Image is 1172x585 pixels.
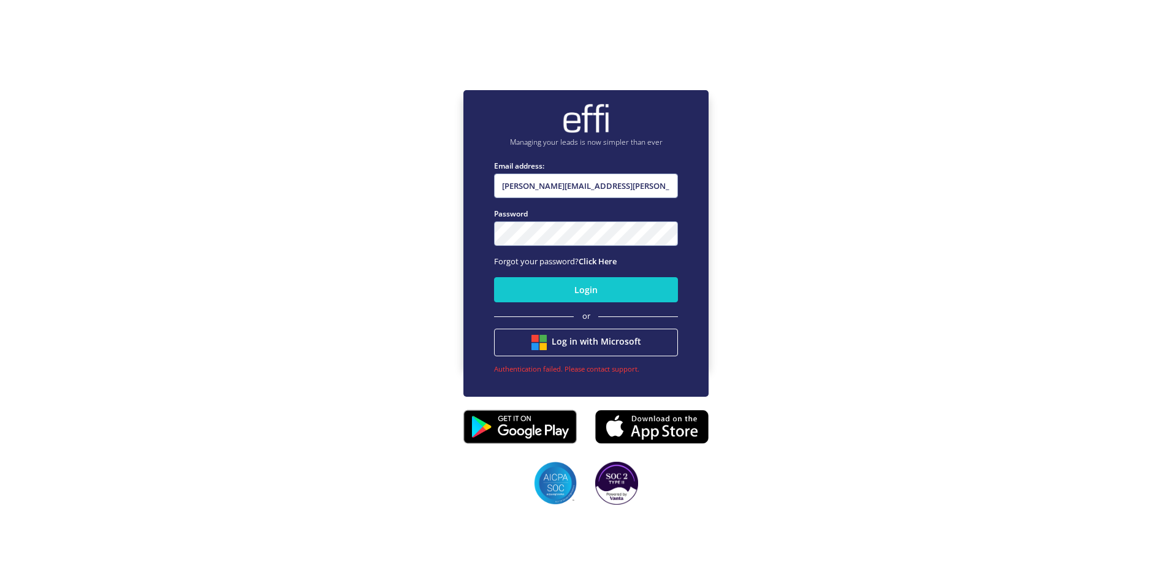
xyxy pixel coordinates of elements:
[531,335,547,350] img: btn google
[595,406,709,448] img: appstore.8725fd3.png
[494,208,678,220] label: Password
[494,277,678,302] button: Login
[582,310,590,323] span: or
[595,462,638,505] img: SOC2 badges
[494,160,678,172] label: Email address:
[494,364,678,374] div: Authentication failed. Please contact support.
[463,402,577,452] img: playstore.0fabf2e.png
[579,256,617,267] a: Click Here
[534,462,577,505] img: SOC2 badges
[494,256,617,267] span: Forgot your password?
[561,103,611,134] img: brand-logo.ec75409.png
[494,329,678,356] button: Log in with Microsoft
[494,137,678,148] p: Managing your leads is now simpler than ever
[494,174,678,198] input: Enter email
